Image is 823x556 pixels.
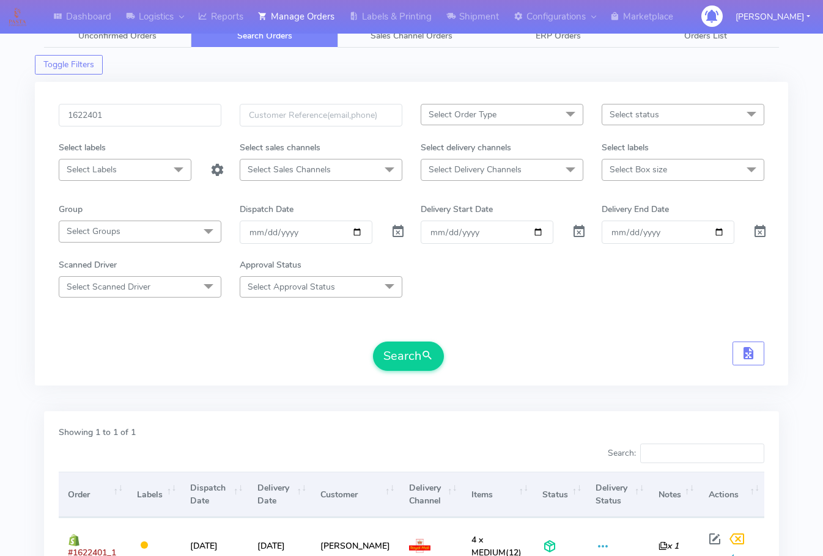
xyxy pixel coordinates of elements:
[409,539,430,554] img: Royal Mail
[373,342,444,371] button: Search
[181,472,248,518] th: Dispatch Date: activate to sort column ascending
[240,258,301,271] label: Approval Status
[59,203,83,216] label: Group
[536,30,581,42] span: ERP Orders
[602,141,649,154] label: Select labels
[684,30,727,42] span: Orders List
[533,472,586,518] th: Status: activate to sort column ascending
[248,164,331,175] span: Select Sales Channels
[59,258,117,271] label: Scanned Driver
[640,444,764,463] input: Search:
[240,104,402,126] input: Customer Reference(email,phone)
[429,164,522,175] span: Select Delivery Channels
[67,281,150,293] span: Select Scanned Driver
[240,141,320,154] label: Select sales channels
[399,472,462,518] th: Delivery Channel: activate to sort column ascending
[311,472,399,518] th: Customer: activate to sort column ascending
[649,472,699,518] th: Notes: activate to sort column ascending
[67,225,120,237] span: Select Groups
[237,30,292,42] span: Search Orders
[586,472,649,518] th: Delivery Status: activate to sort column ascending
[59,104,221,126] input: Order Id
[610,109,659,120] span: Select status
[248,281,335,293] span: Select Approval Status
[78,30,157,42] span: Unconfirmed Orders
[44,24,779,48] ul: Tabs
[726,4,819,29] button: [PERSON_NAME]
[59,141,106,154] label: Select labels
[602,203,669,216] label: Delivery End Date
[67,164,117,175] span: Select Labels
[371,30,452,42] span: Sales Channel Orders
[462,472,533,518] th: Items: activate to sort column ascending
[128,472,181,518] th: Labels: activate to sort column ascending
[248,472,311,518] th: Delivery Date: activate to sort column ascending
[59,426,136,439] label: Showing 1 to 1 of 1
[59,472,128,518] th: Order: activate to sort column ascending
[608,444,764,463] label: Search:
[421,203,493,216] label: Delivery Start Date
[659,540,679,552] i: x 1
[68,534,80,546] img: shopify.png
[240,203,293,216] label: Dispatch Date
[610,164,667,175] span: Select Box size
[35,55,103,75] button: Toggle Filters
[699,472,764,518] th: Actions: activate to sort column ascending
[429,109,496,120] span: Select Order Type
[421,141,511,154] label: Select delivery channels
